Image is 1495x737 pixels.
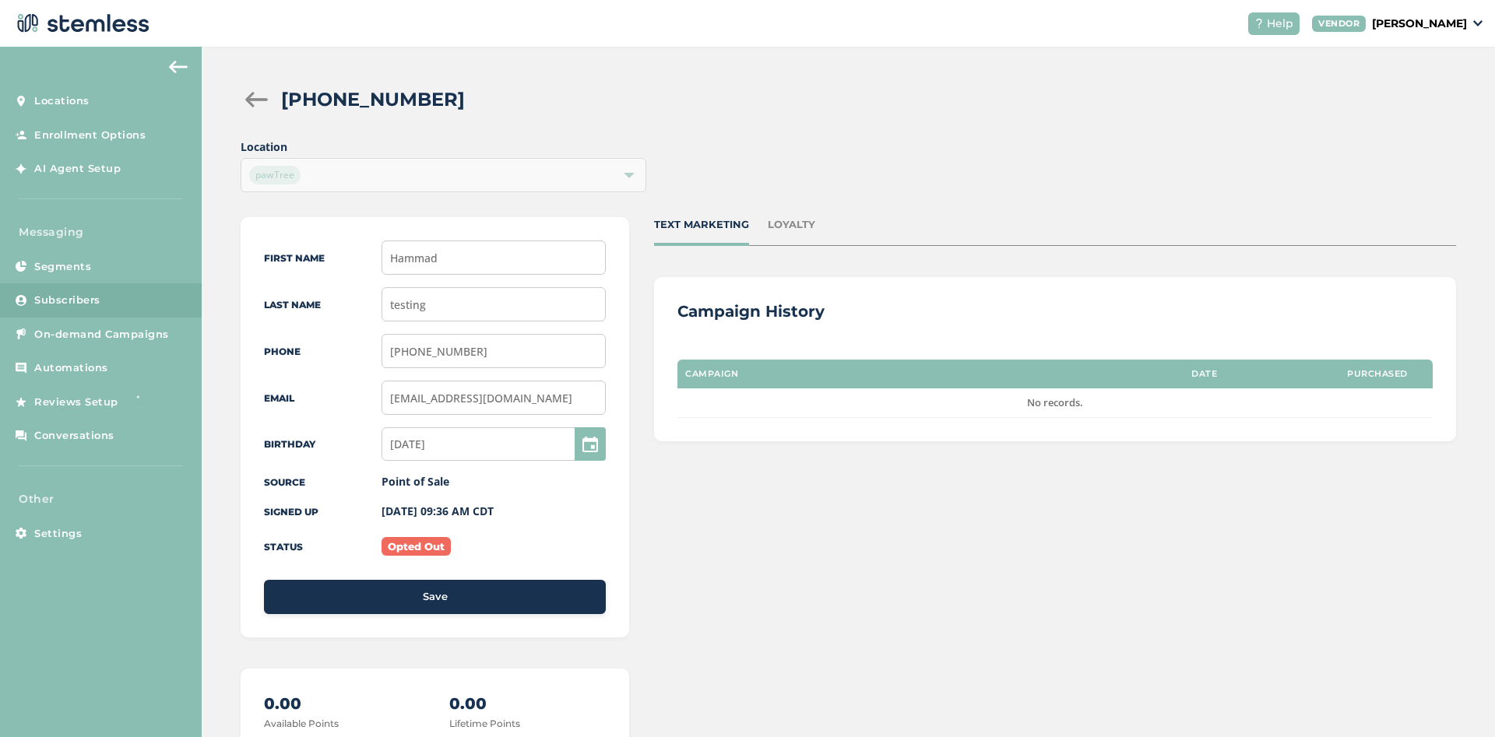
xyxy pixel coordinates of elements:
[34,428,114,444] span: Conversations
[264,506,318,518] label: Signed up
[654,217,749,233] div: TEXT MARKETING
[264,718,339,729] label: Available Points
[449,692,606,715] p: 0.00
[382,504,494,518] label: [DATE] 09:36 AM CDT
[423,589,448,605] span: Save
[768,217,815,233] div: LOYALTY
[264,692,420,715] p: 0.00
[34,327,169,342] span: On-demand Campaigns
[34,293,100,308] span: Subscribers
[685,369,738,379] label: Campaign
[264,346,301,357] label: Phone
[382,474,449,489] label: Point of Sale
[1312,16,1366,32] div: VENDOR
[34,93,90,109] span: Locations
[1191,369,1217,379] label: Date
[382,427,607,461] input: MM/DD/YYYY
[1347,369,1408,379] label: Purchased
[264,580,606,614] button: Save
[264,438,315,450] label: Birthday
[264,392,294,404] label: Email
[34,259,91,275] span: Segments
[449,718,520,729] label: Lifetime Points
[264,541,303,553] label: Status
[34,161,121,177] span: AI Agent Setup
[1027,395,1083,409] span: No records.
[1254,19,1264,28] img: icon-help-white-03924b79.svg
[241,139,645,155] label: Location
[264,252,325,264] label: First Name
[34,128,146,143] span: Enrollment Options
[264,476,305,488] label: Source
[12,8,149,39] img: logo-dark-0685b13c.svg
[169,61,188,73] img: icon-arrow-back-accent-c549486e.svg
[264,299,321,311] label: Last Name
[281,86,465,114] h2: [PHONE_NUMBER]
[34,395,118,410] span: Reviews Setup
[34,360,108,376] span: Automations
[1267,16,1293,32] span: Help
[1372,16,1467,32] p: [PERSON_NAME]
[677,300,825,322] h3: Campaign History
[1473,20,1483,26] img: icon_down-arrow-small-66adaf34.svg
[382,537,451,556] label: Opted Out
[34,526,82,542] span: Settings
[1417,662,1495,737] iframe: Chat Widget
[130,386,161,417] img: glitter-stars-b7820f95.gif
